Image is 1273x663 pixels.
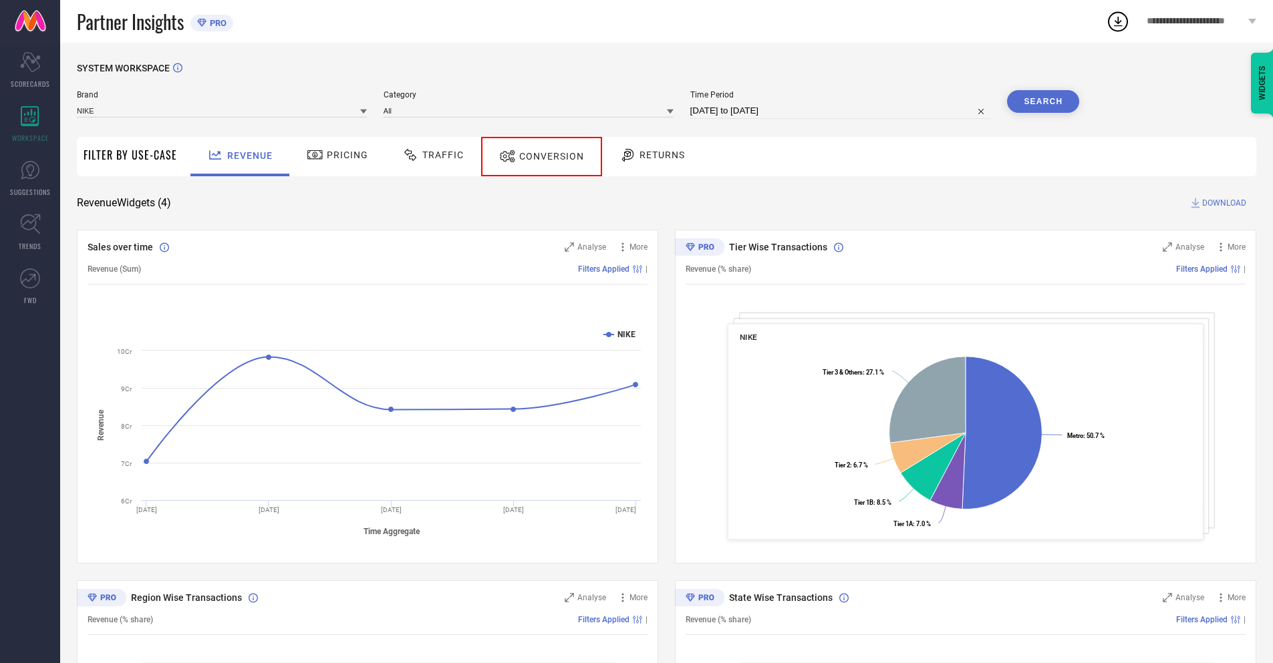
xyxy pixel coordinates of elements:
text: : 7.0 % [893,520,931,527]
div: Premium [675,238,724,258]
text: [DATE] [381,506,402,513]
span: Revenue Widgets ( 4 ) [77,196,171,210]
text: NIKE [617,330,635,339]
span: More [629,242,648,252]
span: Revenue [227,150,273,161]
svg: Zoom [1163,242,1172,252]
span: Analyse [577,593,606,602]
text: : 27.1 % [823,369,884,376]
div: Open download list [1106,9,1130,33]
span: Filters Applied [578,615,629,624]
span: Revenue (% share) [686,615,751,624]
span: SUGGESTIONS [10,187,51,197]
span: Returns [640,150,685,160]
text: 8Cr [121,423,132,430]
span: Filter By Use-Case [84,147,177,163]
button: Search [1007,90,1079,113]
span: Revenue (% share) [88,615,153,624]
tspan: Metro [1067,432,1083,439]
span: NIKE [740,333,757,342]
svg: Zoom [565,593,574,602]
span: Sales over time [88,242,153,252]
text: : 8.5 % [854,499,891,506]
text: : 50.7 % [1067,432,1105,439]
span: Tier Wise Transactions [729,242,827,252]
text: [DATE] [259,506,279,513]
tspan: Time Aggregate [364,527,420,536]
span: Traffic [422,150,464,160]
tspan: Tier 3 & Others [823,369,863,376]
span: Filters Applied [1176,615,1228,624]
svg: Zoom [1163,593,1172,602]
span: | [646,264,648,274]
span: Category [384,90,674,99]
span: More [629,593,648,602]
span: | [646,615,648,624]
text: 6Cr [121,497,132,505]
span: Analyse [1175,242,1204,252]
span: Region Wise Transactions [131,592,242,603]
tspan: Tier 1B [854,499,873,506]
svg: Zoom [565,242,574,252]
span: Analyse [577,242,606,252]
tspan: Tier 1A [893,520,913,527]
span: Time Period [690,90,991,99]
span: TRENDS [19,241,41,251]
span: WORKSPACE [12,133,49,143]
span: More [1228,242,1246,252]
text: 7Cr [121,460,132,467]
span: More [1228,593,1246,602]
text: : 6.7 % [835,461,868,469]
div: Premium [675,589,724,609]
span: DOWNLOAD [1202,196,1246,210]
text: [DATE] [615,506,636,513]
span: Filters Applied [578,264,629,274]
text: 9Cr [121,385,132,393]
text: [DATE] [503,506,524,513]
span: Revenue (% share) [686,264,751,274]
text: 10Cr [117,348,132,355]
span: Analyse [1175,593,1204,602]
text: [DATE] [136,506,157,513]
span: FWD [24,295,37,305]
span: | [1244,264,1246,274]
span: | [1244,615,1246,624]
span: Brand [77,90,367,99]
span: SYSTEM WORKSPACE [77,63,170,73]
span: Revenue (Sum) [88,264,141,274]
tspan: Revenue [96,409,106,441]
input: Select time period [690,103,991,119]
span: Pricing [327,150,368,160]
span: SCORECARDS [11,79,50,89]
div: Premium [77,589,126,609]
span: Partner Insights [77,8,184,35]
span: State Wise Transactions [729,592,833,603]
span: PRO [206,18,227,28]
span: Conversion [519,151,584,162]
span: Filters Applied [1176,264,1228,274]
tspan: Tier 2 [835,461,850,469]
